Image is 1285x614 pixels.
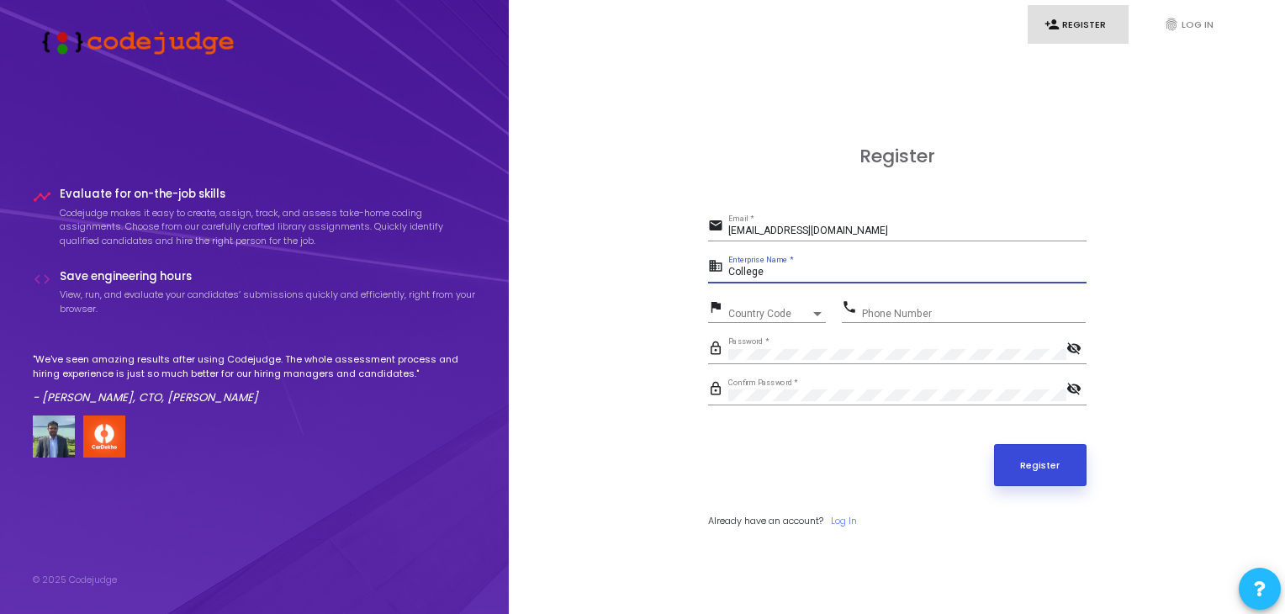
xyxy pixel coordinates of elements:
mat-icon: flag [708,299,728,319]
p: View, run, and evaluate your candidates’ submissions quickly and efficiently, right from your bro... [60,288,477,315]
div: © 2025 Codejudge [33,573,117,587]
mat-icon: business [708,257,728,278]
input: Enterprise Name [728,267,1087,278]
mat-icon: phone [842,299,862,319]
i: fingerprint [1164,17,1179,32]
mat-icon: visibility_off [1066,380,1087,400]
i: timeline [33,188,51,206]
h3: Register [708,146,1087,167]
mat-icon: email [708,217,728,237]
a: person_addRegister [1028,5,1129,45]
img: user image [33,416,75,458]
mat-icon: visibility_off [1066,340,1087,360]
i: person_add [1044,17,1060,32]
h4: Save engineering hours [60,270,477,283]
i: code [33,270,51,288]
img: company-logo [83,416,125,458]
p: "We've seen amazing results after using Codejudge. The whole assessment process and hiring experi... [33,352,477,380]
p: Codejudge makes it easy to create, assign, track, and assess take-home coding assignments. Choose... [60,206,477,248]
span: Country Code [728,309,811,319]
a: Log In [831,514,857,528]
mat-icon: lock_outline [708,340,728,360]
input: Phone Number [862,308,1086,320]
a: fingerprintLog In [1147,5,1248,45]
em: - [PERSON_NAME], CTO, [PERSON_NAME] [33,389,258,405]
input: Email [728,225,1087,237]
button: Register [994,444,1087,486]
span: Already have an account? [708,514,823,527]
mat-icon: lock_outline [708,380,728,400]
h4: Evaluate for on-the-job skills [60,188,477,201]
